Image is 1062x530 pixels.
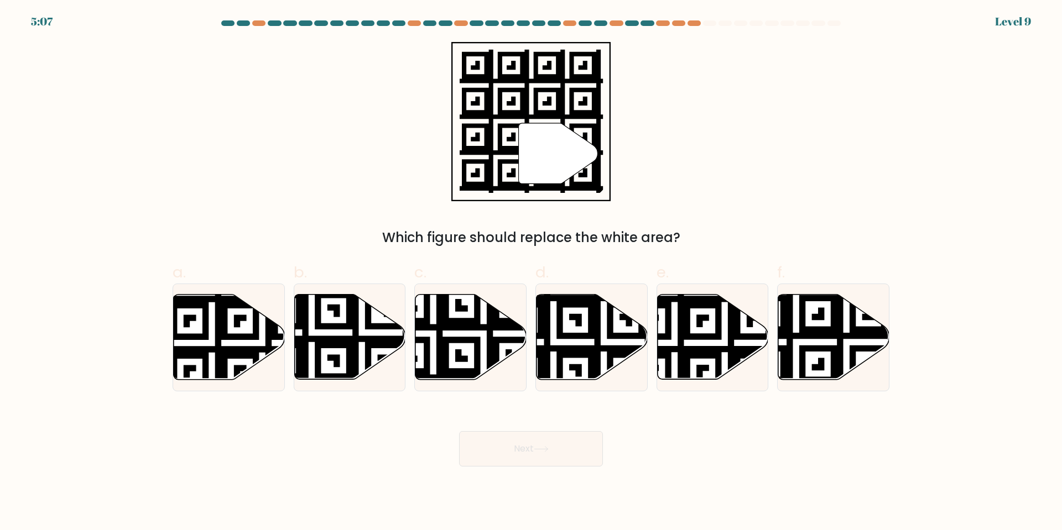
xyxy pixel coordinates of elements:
[294,261,307,283] span: b.
[459,431,603,466] button: Next
[657,261,669,283] span: e.
[31,13,53,30] div: 5:07
[519,123,598,183] g: "
[173,261,186,283] span: a.
[414,261,426,283] span: c.
[777,261,785,283] span: f.
[535,261,549,283] span: d.
[179,228,883,248] div: Which figure should replace the white area?
[995,13,1031,30] div: Level 9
